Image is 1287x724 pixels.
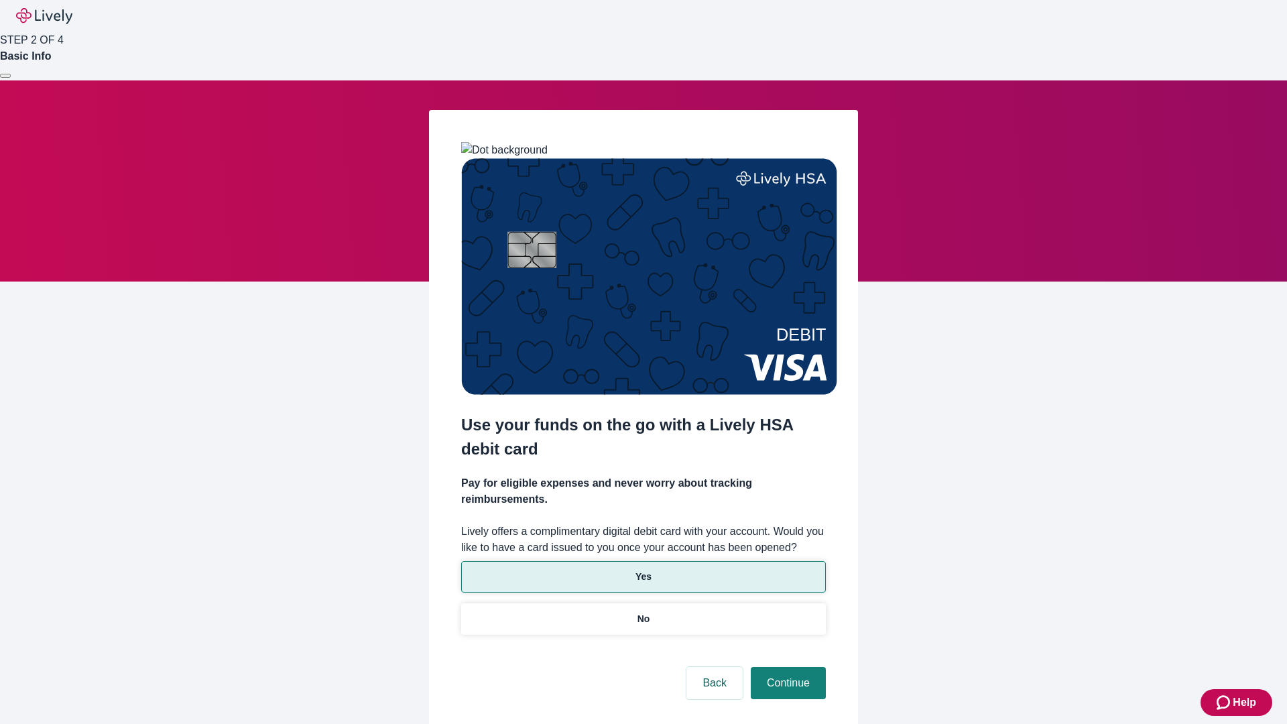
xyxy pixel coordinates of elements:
[1201,689,1272,716] button: Zendesk support iconHelp
[635,570,652,584] p: Yes
[461,524,826,556] label: Lively offers a complimentary digital debit card with your account. Would you like to have a card...
[461,413,826,461] h2: Use your funds on the go with a Lively HSA debit card
[1233,695,1256,711] span: Help
[637,612,650,626] p: No
[461,561,826,593] button: Yes
[461,142,548,158] img: Dot background
[1217,695,1233,711] svg: Zendesk support icon
[461,158,837,395] img: Debit card
[686,667,743,699] button: Back
[16,8,72,24] img: Lively
[461,603,826,635] button: No
[751,667,826,699] button: Continue
[461,475,826,507] h4: Pay for eligible expenses and never worry about tracking reimbursements.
